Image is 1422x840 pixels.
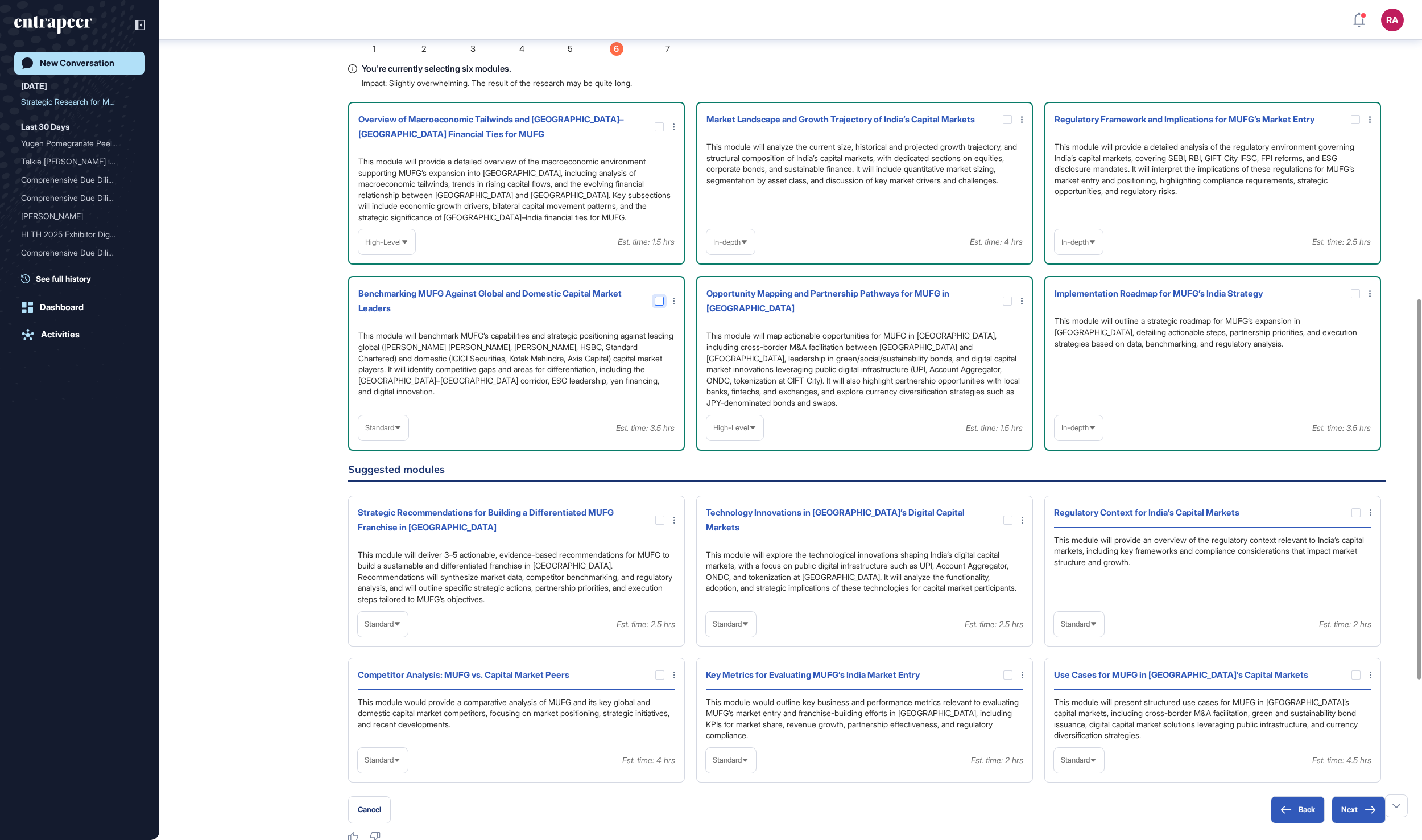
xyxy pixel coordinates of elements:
[21,273,145,285] a: See full history
[40,58,114,68] div: New Conversation
[1381,9,1404,31] button: RA
[706,141,1023,223] div: This module will analyze the current size, historical and projected growth trajectory, and struct...
[1061,620,1090,628] span: Standard
[358,156,675,223] div: This module will provide a detailed overview of the macroeconomic environment supporting MUFG’s e...
[713,620,742,628] span: Standard
[358,330,675,408] div: This module will benchmark MUFG’s capabilities and strategic positioning against leading global (...
[665,42,670,56] span: 7
[568,42,573,56] span: 5
[1332,796,1386,823] button: Next
[1054,697,1371,741] div: This module will present structured use cases for MUFG in [GEOGRAPHIC_DATA]’s capital markets, in...
[618,234,675,249] div: Est. time: 1.5 hrs
[1055,112,1314,127] div: Regulatory Framework and Implications for MUFG’s Market Entry
[21,225,129,244] div: HLTH 2025 Exhibitor Diges...
[21,225,138,244] div: HLTH 2025 Exhibitor Digest Report for Eczacıbaşı: Analysis of Use Cases, Innovation Trends, and S...
[706,505,983,535] div: Technology Innovations in [GEOGRAPHIC_DATA]’s Digital Capital Markets
[362,79,632,88] p: Impact: Slightly overwhelming. The result of the research may be quite long.
[519,42,524,56] span: 4
[1312,234,1371,249] div: Est. time: 2.5 hrs
[971,753,1023,768] div: Est. time: 2 hrs
[373,42,376,56] span: 1
[14,52,145,75] a: New Conversation
[358,505,644,535] div: Strategic Recommendations for Building a Differentiated MUFG Franchise in [GEOGRAPHIC_DATA]
[966,421,1023,435] div: Est. time: 1.5 hrs
[713,423,749,432] span: High-Level
[610,42,623,56] span: 6
[421,42,427,56] span: 2
[965,617,1023,632] div: Est. time: 2.5 hrs
[21,207,138,225] div: Reese
[358,668,569,682] div: Competitor Analysis: MUFG vs. Capital Market Peers
[21,207,129,225] div: [PERSON_NAME]
[21,93,138,111] div: Strategic Research for MUFG's Expansion into India: Market Analysis, Competitive Benchmarking, an...
[706,549,1023,605] div: This module will explore the technological innovations shaping India’s digital capital markets, w...
[21,244,129,262] div: Comprehensive Due Diligen...
[1271,796,1325,823] button: Back
[706,112,975,127] div: Market Landscape and Growth Trajectory of India’s Capital Markets
[41,330,80,340] div: Activities
[21,120,69,134] div: Last 30 Days
[21,79,47,93] div: [DATE]
[21,189,129,207] div: Comprehensive Due Diligen...
[362,61,511,76] span: You're currently selecting six modules.
[358,286,635,316] div: Benchmarking MUFG Against Global and Domestic Capital Market Leaders
[348,464,1386,482] h6: Suggested modules
[14,323,145,346] a: Activities
[365,423,394,432] span: Standard
[706,697,1023,741] div: This module would outline key business and performance metrics relevant to evaluating MUFG’s mark...
[36,273,91,285] span: See full history
[40,302,84,312] div: Dashboard
[1061,423,1089,432] span: In-depth
[1054,534,1371,605] div: This module will provide an overview of the regulatory context relevant to India’s capital market...
[21,262,129,280] div: Market and Methods Resear...
[970,234,1023,249] div: Est. time: 4 hrs
[21,171,138,189] div: Comprehensive Due Diligence and Competitor Intelligence Report for Cyclothe
[1312,421,1371,435] div: Est. time: 3.5 hrs
[470,42,476,56] span: 3
[1319,617,1371,632] div: Est. time: 2 hrs
[706,668,920,682] div: Key Metrics for Evaluating MUFG’s India Market Entry
[21,93,129,111] div: Strategic Research for MU...
[21,153,138,171] div: Talkie Robie için Kapsamlı Rekabet Analizi ve Pazar Araştırması Raporu
[21,262,138,280] div: Market and Methods Research for AI Model Predicting Airline Ticket Prices
[21,134,138,153] div: Yugen Pomegranate Peel Bio-Leather Market Analysis: Competitor Intelligence, Market Sizing, and S...
[21,189,138,207] div: Comprehensive Due Diligence and Competitor Intelligence Report for Vignetim in AI-Powered SMB Gro...
[348,796,391,823] button: Cancel
[706,330,1023,408] div: This module will map actionable opportunities for MUFG in [GEOGRAPHIC_DATA], including cross-bord...
[1054,505,1239,520] div: Regulatory Context for India’s Capital Markets
[1055,141,1371,223] div: This module will provide a detailed analysis of the regulatory environment governing India’s capi...
[713,756,742,764] span: Standard
[706,286,987,316] div: Opportunity Mapping and Partnership Pathways for MUFG in [GEOGRAPHIC_DATA]
[358,697,675,741] div: This module would provide a comparative analysis of MUFG and its key global and domestic capital ...
[713,238,741,246] span: In-depth
[21,171,129,189] div: Comprehensive Due Diligen...
[622,753,675,768] div: Est. time: 4 hrs
[14,16,92,34] div: entrapeer-logo
[1055,315,1371,408] div: This module will outline a strategic roadmap for MUFG’s expansion in [GEOGRAPHIC_DATA], detailing...
[21,244,138,262] div: Comprehensive Due Diligence and Competitor Intelligence Report for RARESUM in AI-Powered HealthTech
[358,549,675,605] div: This module will deliver 3–5 actionable, evidence-based recommendations for MUFG to build a susta...
[365,238,401,246] span: High-Level
[1312,753,1371,768] div: Est. time: 4.5 hrs
[358,112,647,142] div: Overview of Macroeconomic Tailwinds and [GEOGRAPHIC_DATA]–[GEOGRAPHIC_DATA] Financial Ties for MUFG
[21,134,129,153] div: Yugen Pomegranate Peel Bi...
[1061,238,1089,246] span: In-depth
[1061,756,1090,764] span: Standard
[1055,286,1263,301] div: Implementation Roadmap for MUFG’s India Strategy
[617,617,675,632] div: Est. time: 2.5 hrs
[616,421,675,435] div: Est. time: 3.5 hrs
[365,620,394,628] span: Standard
[365,756,394,764] span: Standard
[21,153,129,171] div: Talkie [PERSON_NAME] için Kapsaml...
[14,296,145,319] a: Dashboard
[1054,668,1308,682] div: Use Cases for MUFG in [GEOGRAPHIC_DATA]’s Capital Markets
